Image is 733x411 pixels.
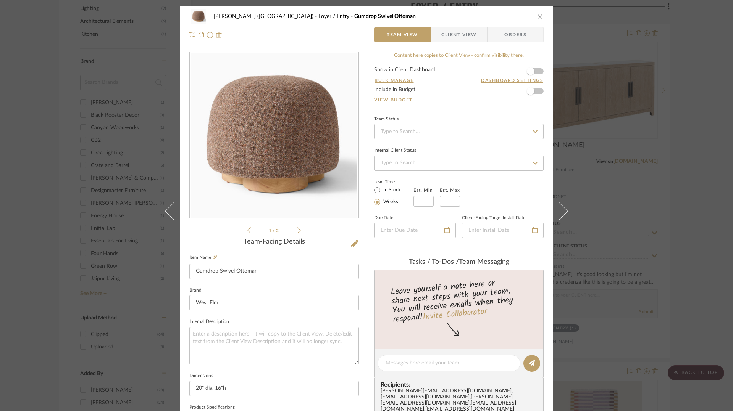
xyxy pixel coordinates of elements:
[190,53,358,218] div: 0
[374,97,544,103] a: View Budget
[374,149,416,153] div: Internal Client Status
[537,13,544,20] button: close
[374,185,413,207] mat-radio-group: Select item type
[374,216,393,220] label: Due Date
[382,187,401,194] label: In Stock
[189,264,359,279] input: Enter Item Name
[318,14,354,19] span: Foyer / Entry
[374,223,456,238] input: Enter Due Date
[374,117,399,121] div: Team Status
[382,199,398,205] label: Weeks
[374,156,544,171] input: Type to Search…
[422,305,488,324] a: Invite Collaborator
[496,27,535,42] span: Orders
[409,258,459,265] span: Tasks / To-Dos /
[413,188,433,193] label: Est. Min
[191,53,357,218] img: 6e97df7e-9218-4cf1-9d77-90ab39800e6b_436x436.jpg
[189,9,208,24] img: 6e97df7e-9218-4cf1-9d77-90ab39800e6b_48x40.jpg
[189,320,229,324] label: Internal Description
[374,124,544,139] input: Type to Search…
[269,228,273,233] span: 1
[374,258,544,267] div: team Messaging
[374,77,414,84] button: Bulk Manage
[189,374,213,378] label: Dimensions
[189,238,359,246] div: Team-Facing Details
[481,77,544,84] button: Dashboard Settings
[189,406,235,409] label: Product Specifications
[189,381,359,396] input: Enter the dimensions of this item
[276,228,280,233] span: 2
[354,14,416,19] span: Gumdrop Swivel Ottoman
[440,188,460,193] label: Est. Max
[441,27,476,42] span: Client View
[374,52,544,59] div: Content here copies to Client View - confirm visibility there.
[373,275,545,326] div: Leave yourself a note here or share next steps with your team. You will receive emails when they ...
[216,32,222,38] img: Remove from project
[374,178,413,185] label: Lead Time
[462,216,525,220] label: Client-Facing Target Install Date
[381,381,540,388] span: Recipients:
[214,14,318,19] span: [PERSON_NAME] ([GEOGRAPHIC_DATA])
[189,295,359,310] input: Enter Brand
[189,254,217,261] label: Item Name
[387,27,418,42] span: Team View
[189,289,202,292] label: Brand
[273,228,276,233] span: /
[462,223,544,238] input: Enter Install Date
